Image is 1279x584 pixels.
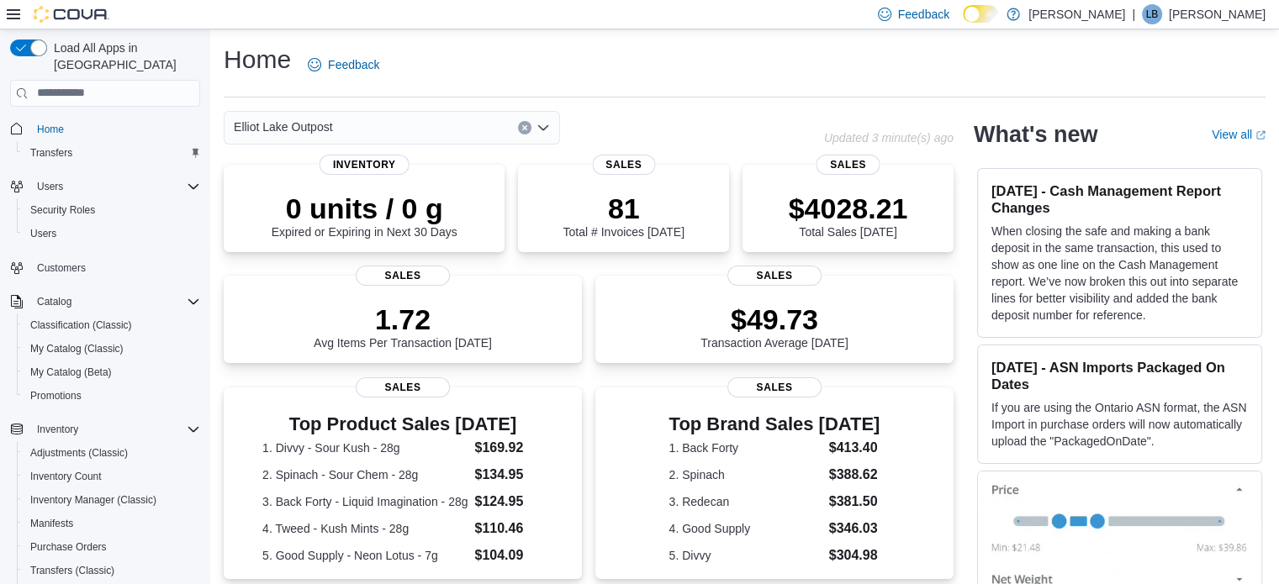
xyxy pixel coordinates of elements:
a: My Catalog (Classic) [24,339,130,359]
span: Classification (Classic) [24,315,200,335]
dt: 2. Spinach [669,466,822,483]
button: Users [3,175,207,198]
a: Users [24,224,63,244]
button: My Catalog (Beta) [17,360,207,384]
dd: $413.40 [829,438,880,458]
dd: $388.62 [829,465,880,485]
h3: Top Brand Sales [DATE] [669,414,880,434]
dd: $124.95 [474,492,542,512]
span: My Catalog (Beta) [30,366,112,379]
a: Transfers [24,143,79,163]
span: Transfers (Classic) [30,564,114,577]
span: Purchase Orders [24,537,200,557]
span: Feedback [328,56,379,73]
dd: $169.92 [474,438,542,458]
span: Inventory [30,419,200,439]
div: Expired or Expiring in Next 30 Days [272,192,457,239]
span: My Catalog (Classic) [30,342,124,355]
span: Sales [356,266,450,286]
button: Open list of options [536,121,550,134]
span: Catalog [30,292,200,312]
button: Inventory Count [17,465,207,488]
span: Elliot Lake Outpost [234,117,333,137]
p: Updated 3 minute(s) ago [824,131,954,145]
span: Inventory Count [30,470,102,483]
dd: $304.98 [829,545,880,566]
button: Catalog [3,290,207,313]
span: Users [30,176,200,197]
button: Manifests [17,512,207,535]
span: Home [30,118,200,139]
span: Transfers (Classic) [24,560,200,581]
span: Load All Apps in [GEOGRAPHIC_DATA] [47,39,200,73]
button: My Catalog (Classic) [17,337,207,360]
p: $49.73 [700,303,848,336]
button: Purchase Orders [17,535,207,559]
button: Adjustments (Classic) [17,441,207,465]
button: Inventory Manager (Classic) [17,488,207,512]
span: Inventory [37,423,78,436]
span: Inventory Manager (Classic) [24,490,200,510]
a: Adjustments (Classic) [24,443,135,463]
span: Users [37,180,63,193]
a: Inventory Manager (Classic) [24,490,163,510]
h3: [DATE] - ASN Imports Packaged On Dates [991,359,1248,392]
div: Transaction Average [DATE] [700,303,848,350]
dt: 5. Good Supply - Neon Lotus - 7g [262,547,468,564]
span: Sales [727,377,822,397]
a: Promotions [24,386,88,406]
img: Cova [34,6,109,23]
button: Catalog [30,292,78,312]
a: Transfers (Classic) [24,560,121,581]
h1: Home [224,43,291,76]
a: Feedback [301,48,386,82]
div: Avg Items Per Transaction [DATE] [314,303,492,350]
span: Feedback [898,6,949,23]
h3: [DATE] - Cash Management Report Changes [991,182,1248,216]
span: Sales [817,155,880,175]
a: Customers [30,258,92,278]
button: Classification (Classic) [17,313,207,337]
a: Inventory Count [24,466,108,487]
button: Customers [3,255,207,280]
button: Security Roles [17,198,207,222]
span: Customers [37,261,86,275]
span: Transfers [24,143,200,163]
span: LB [1146,4,1159,24]
span: Promotions [30,389,82,402]
span: Adjustments (Classic) [30,446,128,460]
span: Users [30,227,56,240]
a: Manifests [24,513,80,534]
span: My Catalog (Classic) [24,339,200,359]
a: My Catalog (Beta) [24,362,119,382]
span: Purchase Orders [30,540,107,554]
p: If you are using the Ontario ASN format, the ASN Import in purchase orders will now automatically... [991,399,1248,450]
button: Inventory [30,419,85,439]
dt: 1. Back Forty [669,439,822,456]
span: Users [24,224,200,244]
button: Transfers [17,141,207,165]
svg: External link [1255,130,1266,140]
a: Security Roles [24,200,102,220]
span: Sales [727,266,822,286]
span: Adjustments (Classic) [24,443,200,463]
dd: $346.03 [829,518,880,539]
p: [PERSON_NAME] [1028,4,1125,24]
dt: 4. Tweed - Kush Mints - 28g [262,520,468,537]
dd: $110.46 [474,518,542,539]
p: [PERSON_NAME] [1169,4,1266,24]
div: Total Sales [DATE] [789,192,908,239]
dd: $104.09 [474,545,542,566]
button: Transfers (Classic) [17,559,207,582]
h2: What's new [974,121,1097,148]
span: Sales [356,377,450,397]
span: Inventory Manager (Classic) [30,493,156,507]
input: Dark Mode [963,5,998,23]
dt: 3. Back Forty - Liquid Imagination - 28g [262,493,468,510]
span: Promotions [24,386,200,406]
button: Users [17,222,207,245]
h3: Top Product Sales [DATE] [262,414,543,434]
div: Total # Invoices [DATE] [563,192,684,239]
span: Transfers [30,146,72,160]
